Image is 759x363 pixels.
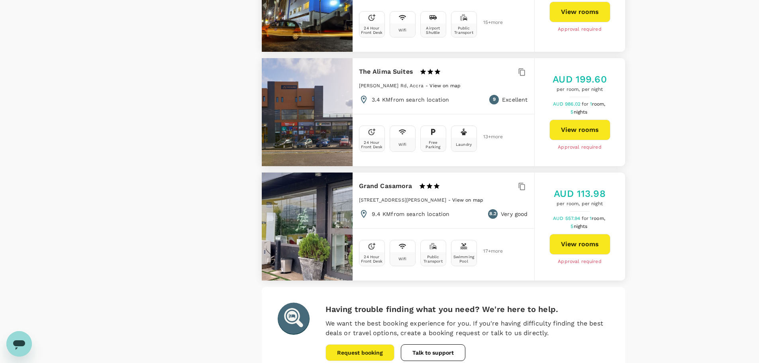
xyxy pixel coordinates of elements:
[558,258,602,266] span: Approval required
[549,234,610,255] button: View rooms
[592,101,606,107] span: room,
[430,83,461,88] span: View on map
[359,66,413,77] h6: The Alima Suites
[590,216,606,221] span: 1
[553,101,582,107] span: AUD 986.02
[571,109,588,115] span: 5
[422,255,444,263] div: Public Transport
[326,319,609,338] p: We want the best booking experience for you. If you're having difficulty finding the best deals o...
[549,120,610,140] button: View rooms
[483,134,495,139] span: 13 + more
[582,101,590,107] span: for
[571,224,588,229] span: 5
[372,210,450,218] p: 9.4 KM from search location
[493,96,496,104] span: 9
[483,20,495,25] span: 15 + more
[401,344,465,361] button: Talk to support
[501,210,528,218] p: Very good
[554,200,606,208] span: per room, per night
[361,255,383,263] div: 24 Hour Front Desk
[430,82,461,88] a: View on map
[558,143,602,151] span: Approval required
[6,331,32,357] iframe: Button to launch messaging window
[553,86,607,94] span: per room, per night
[361,140,383,149] div: 24 Hour Front Desk
[359,197,446,203] span: [STREET_ADDRESS][PERSON_NAME]
[426,83,430,88] span: -
[359,181,412,192] h6: Grand Casamora
[574,224,588,229] span: nights
[326,303,609,316] h6: Having trouble finding what you need? We're here to help.
[452,196,483,203] a: View on map
[553,216,582,221] span: AUD 557.94
[502,96,528,104] p: Excellent
[558,26,602,33] span: Approval required
[422,26,444,35] div: Airport Shuttle
[372,96,449,104] p: 3.4 KM from search location
[489,210,496,218] span: 8.2
[553,73,607,86] h5: AUD 199.60
[398,257,407,261] div: Wifi
[448,197,452,203] span: -
[549,2,610,22] button: View rooms
[359,83,424,88] span: [PERSON_NAME] Rd, Accra
[590,101,607,107] span: 1
[456,142,472,147] div: Laundry
[574,109,588,115] span: nights
[554,187,606,200] h5: AUD 113.98
[422,140,444,149] div: Free Parking
[592,216,605,221] span: room,
[582,216,590,221] span: for
[361,26,383,35] div: 24 Hour Front Desk
[452,197,483,203] span: View on map
[398,142,407,147] div: Wifi
[453,255,475,263] div: Swimming Pool
[398,28,407,32] div: Wifi
[483,249,495,254] span: 17 + more
[326,344,394,361] button: Request booking
[453,26,475,35] div: Public Transport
